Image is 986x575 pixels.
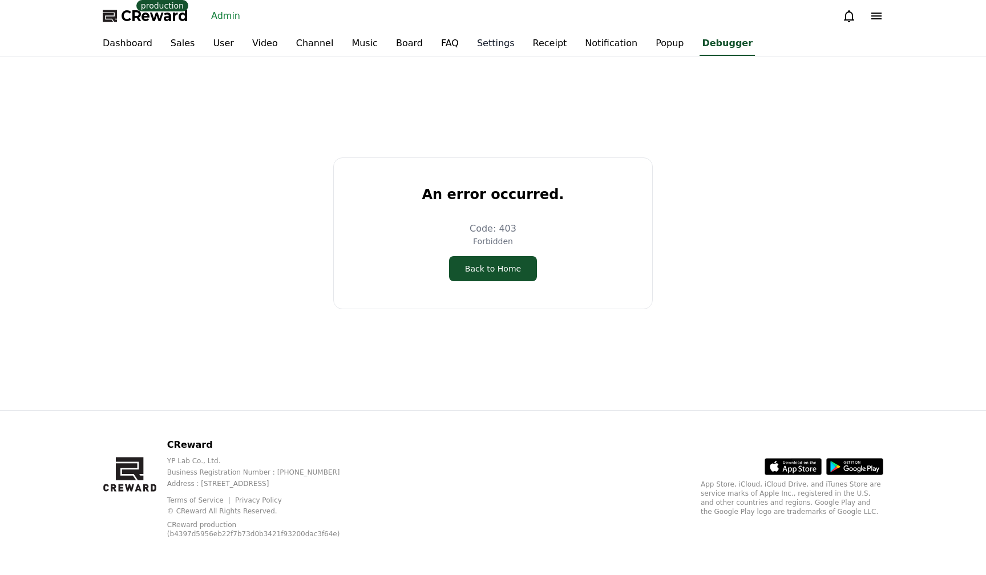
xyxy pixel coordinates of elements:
[103,7,188,25] a: CReward
[576,32,646,56] a: Notification
[147,362,219,390] a: Settings
[524,32,576,56] a: Receipt
[95,379,128,388] span: Messages
[94,32,161,56] a: Dashboard
[432,32,468,56] a: FAQ
[167,438,367,452] p: CReward
[468,32,524,56] a: Settings
[169,379,197,388] span: Settings
[449,256,537,281] button: Back to Home
[75,362,147,390] a: Messages
[167,468,367,477] p: Business Registration Number : [PHONE_NUMBER]
[121,7,188,25] span: CReward
[204,32,243,56] a: User
[700,32,755,56] a: Debugger
[422,185,564,204] p: An error occurred.
[167,520,350,538] p: CReward production (b4397d5956eb22f7b73d0b3421f93200dac3f64e)
[167,456,367,465] p: YP Lab Co., Ltd.
[473,236,513,247] p: Forbidden
[646,32,693,56] a: Popup
[161,32,204,56] a: Sales
[243,32,287,56] a: Video
[342,32,387,56] a: Music
[207,7,245,25] a: Admin
[287,32,343,56] a: Channel
[701,480,883,516] p: App Store, iCloud, iCloud Drive, and iTunes Store are service marks of Apple Inc., registered in ...
[167,479,367,488] p: Address : [STREET_ADDRESS]
[3,362,75,390] a: Home
[29,379,49,388] span: Home
[235,496,282,504] a: Privacy Policy
[470,222,516,236] p: Code: 403
[387,32,432,56] a: Board
[167,507,367,516] p: © CReward All Rights Reserved.
[167,496,232,504] a: Terms of Service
